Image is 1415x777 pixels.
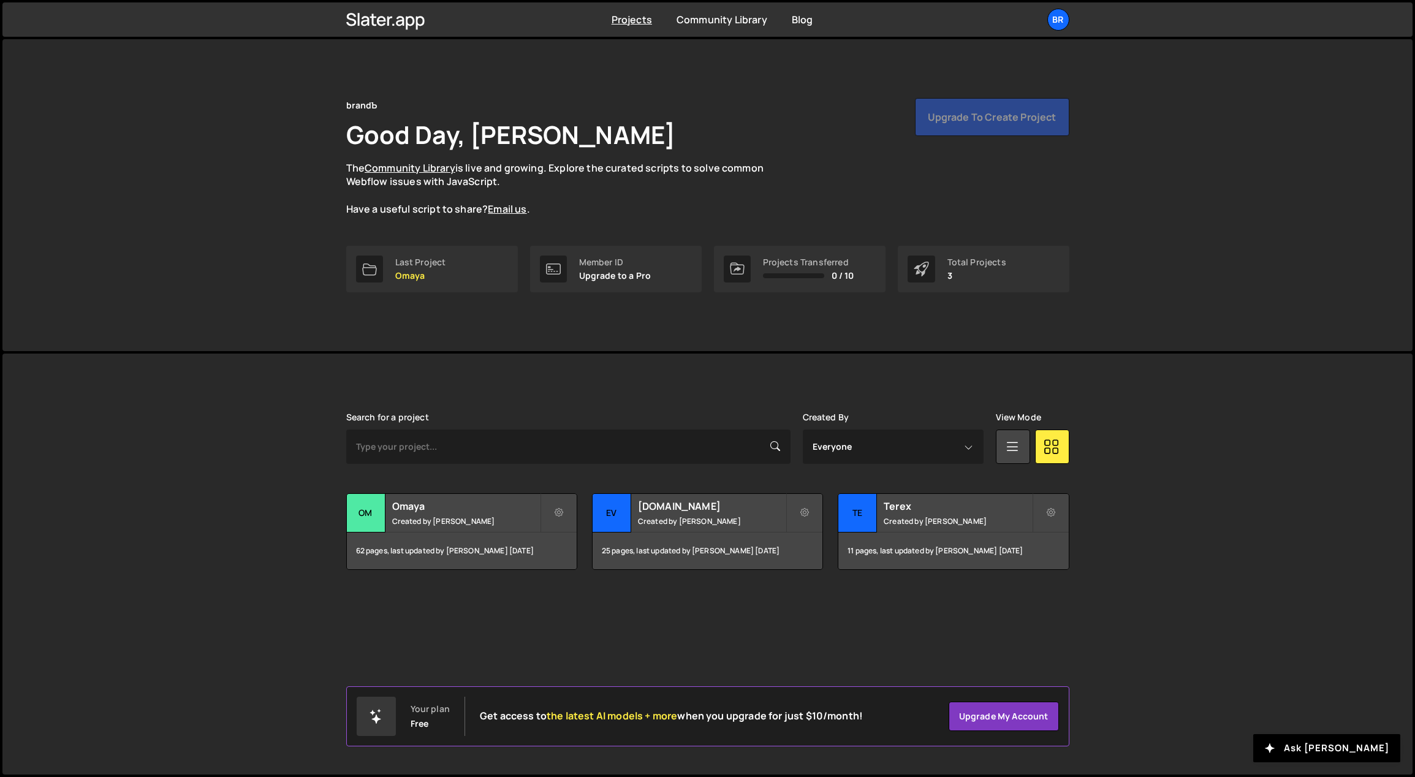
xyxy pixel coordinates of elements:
a: ev [DOMAIN_NAME] Created by [PERSON_NAME] 25 pages, last updated by [PERSON_NAME] [DATE] [592,493,823,570]
div: Projects Transferred [763,257,854,267]
a: Community Library [365,161,455,175]
h2: Terex [884,499,1031,513]
div: Last Project [395,257,446,267]
div: Om [347,494,385,533]
p: Omaya [395,271,446,281]
div: Free [411,719,429,729]
a: Blog [792,13,813,26]
div: Total Projects [947,257,1006,267]
a: Projects [612,13,652,26]
span: 0 / 10 [832,271,854,281]
p: The is live and growing. Explore the curated scripts to solve common Webflow issues with JavaScri... [346,161,787,216]
p: 3 [947,271,1006,281]
span: the latest AI models + more [547,709,677,722]
a: Te Terex Created by [PERSON_NAME] 11 pages, last updated by [PERSON_NAME] [DATE] [838,493,1069,570]
div: brandЪ [346,98,377,113]
div: Your plan [411,704,450,714]
button: Ask [PERSON_NAME] [1253,734,1400,762]
div: Te [838,494,877,533]
a: br [1047,9,1069,31]
h1: Good Day, [PERSON_NAME] [346,118,676,151]
input: Type your project... [346,430,791,464]
h2: Get access to when you upgrade for just $10/month! [480,710,863,722]
h2: [DOMAIN_NAME] [638,499,786,513]
div: 11 pages, last updated by [PERSON_NAME] [DATE] [838,533,1068,569]
div: 62 pages, last updated by [PERSON_NAME] [DATE] [347,533,577,569]
label: Search for a project [346,412,429,422]
a: Last Project Omaya [346,246,518,292]
a: Community Library [677,13,767,26]
label: View Mode [996,412,1041,422]
a: Email us [488,202,526,216]
p: Upgrade to a Pro [579,271,651,281]
a: Upgrade my account [949,702,1059,731]
small: Created by [PERSON_NAME] [884,516,1031,526]
a: Om Omaya Created by [PERSON_NAME] 62 pages, last updated by [PERSON_NAME] [DATE] [346,493,577,570]
div: 25 pages, last updated by [PERSON_NAME] [DATE] [593,533,822,569]
label: Created By [803,412,849,422]
div: ev [593,494,631,533]
h2: Omaya [392,499,540,513]
small: Created by [PERSON_NAME] [638,516,786,526]
div: Member ID [579,257,651,267]
small: Created by [PERSON_NAME] [392,516,540,526]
